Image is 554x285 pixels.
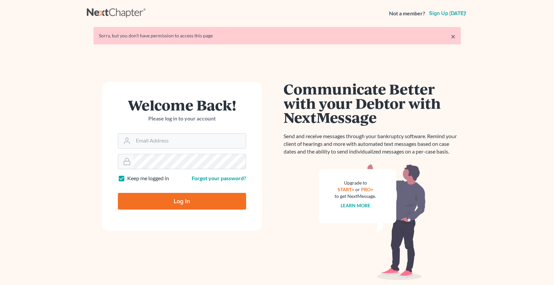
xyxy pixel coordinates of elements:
span: or [355,187,360,192]
div: Upgrade to [335,180,376,186]
a: PRO+ [361,187,373,192]
h1: Communicate Better with your Debtor with NextMessage [284,82,461,124]
input: Email Address [133,133,246,148]
a: Forgot your password? [192,175,246,181]
div: to get NextMessage. [335,193,376,200]
a: × [451,32,455,40]
label: Keep me logged in [127,175,169,182]
a: START+ [338,187,354,192]
img: nextmessage_bg-59042aed3d76b12b5cd301f8e5b87938c9018125f34e5fa2b7a6b67550977c72.svg [319,164,426,280]
input: Log In [118,193,246,210]
a: Learn more [341,203,370,208]
div: Sorry, but you don't have permission to access this page [99,32,455,39]
p: Send and receive messages through your bankruptcy software. Remind your client of hearings and mo... [284,132,461,156]
a: Sign up [DATE]! [428,11,468,16]
p: Please log in to your account [118,115,246,122]
h1: Welcome Back! [118,98,246,112]
strong: Not a member? [389,10,425,17]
